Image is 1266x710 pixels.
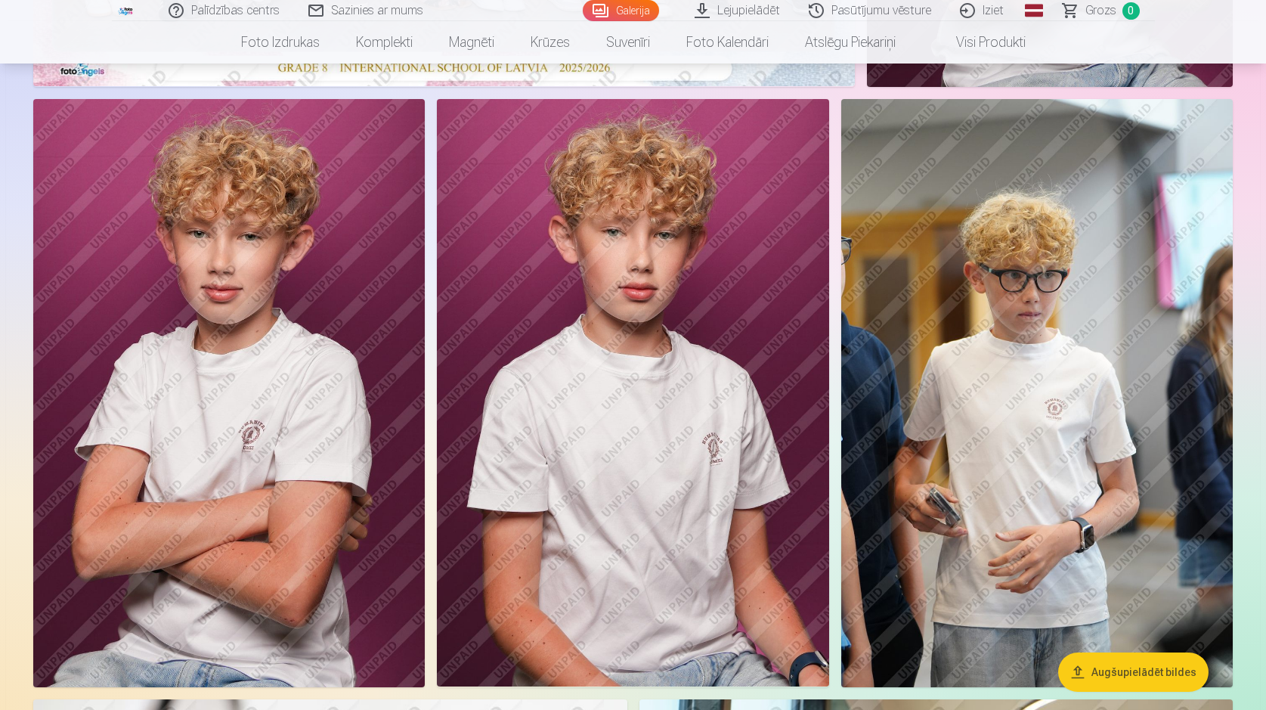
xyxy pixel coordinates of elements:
[914,21,1044,64] a: Visi produkti
[512,21,588,64] a: Krūzes
[787,21,914,64] a: Atslēgu piekariņi
[668,21,787,64] a: Foto kalendāri
[1085,2,1116,20] span: Grozs
[588,21,668,64] a: Suvenīri
[1058,653,1209,692] button: Augšupielādēt bildes
[118,6,135,15] img: /fa1
[1122,2,1140,20] span: 0
[338,21,431,64] a: Komplekti
[431,21,512,64] a: Magnēti
[223,21,338,64] a: Foto izdrukas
